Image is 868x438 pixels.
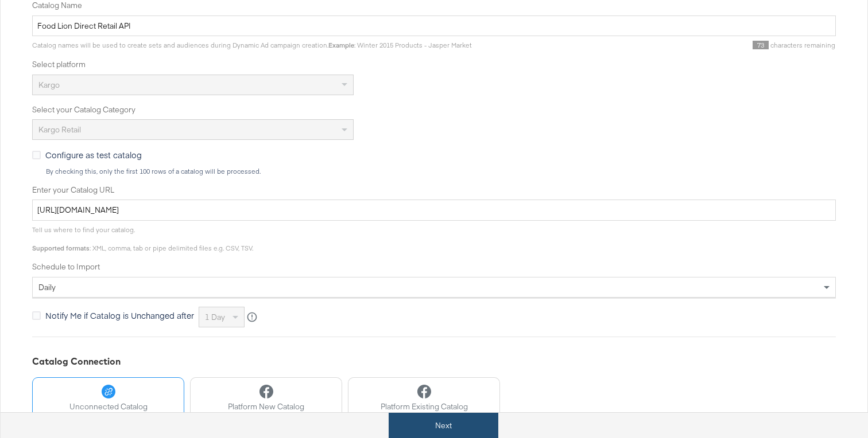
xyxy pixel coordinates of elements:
[45,167,836,175] div: By checking this, only the first 100 rows of a catalog will be processed.
[372,401,476,412] span: Platform Existing Catalog
[32,377,184,435] button: Unconnected Catalog(No Social Platform)
[38,282,56,292] span: daily
[45,310,194,321] span: Notify Me if Catalog is Unchanged after
[32,244,90,252] strong: Supported formats
[32,41,472,49] span: Catalog names will be used to create sets and audiences during Dynamic Ad campaign creation. : Wi...
[38,80,60,90] span: Kargo
[32,355,836,368] div: Catalog Connection
[32,225,253,252] span: Tell us where to find your catalog. : XML, comma, tab or pipe delimited files e.g. CSV, TSV.
[205,312,225,322] span: 1 day
[348,377,500,435] button: Platform Existing Catalog(Connect an Existing Catalog)
[32,15,836,37] input: Name your catalog e.g. My Dynamic Product Catalog
[32,59,836,70] label: Select platform
[328,41,354,49] strong: Example
[32,185,836,195] label: Enter your Catalog URL
[32,200,836,221] input: Enter Catalog URL, e.g. http://www.example.com/products.xml
[38,124,81,135] span: Kargo Retail
[226,401,307,412] span: Platform New Catalog
[45,149,142,161] span: Configure as test catalog
[753,41,769,49] span: 73
[32,104,836,115] label: Select your Catalog Category
[190,377,342,435] button: Platform New Catalog(Create a New Catalog)
[32,261,836,272] label: Schedule to Import
[69,401,148,412] span: Unconnected Catalog
[472,41,836,50] div: characters remaining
